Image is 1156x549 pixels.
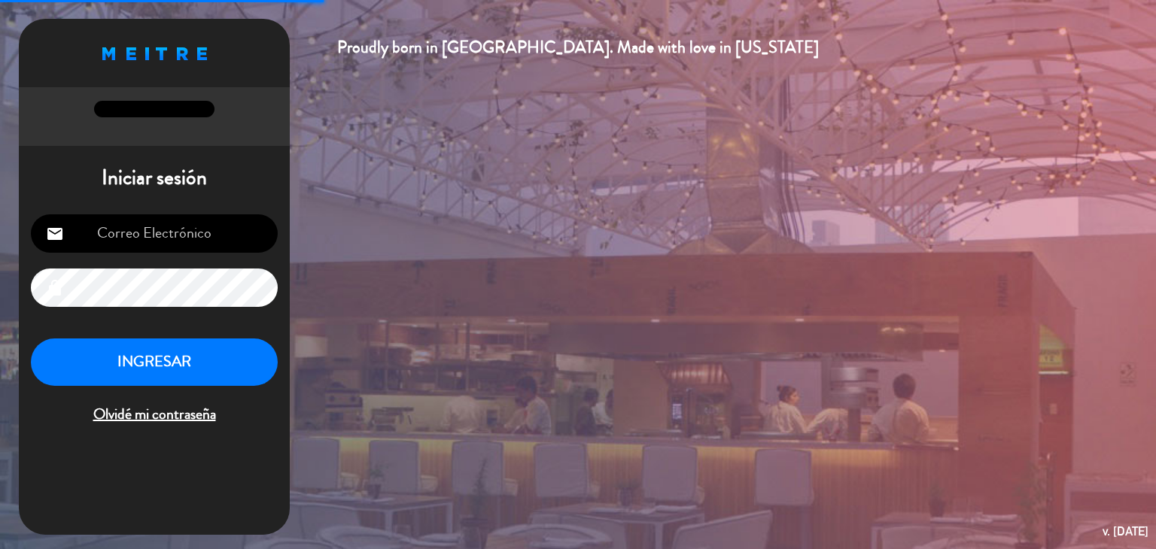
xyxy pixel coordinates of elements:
[31,214,278,253] input: Correo Electrónico
[19,165,290,191] h1: Iniciar sesión
[46,225,64,243] i: email
[46,279,64,297] i: lock
[31,402,278,427] span: Olvidé mi contraseña
[31,338,278,386] button: INGRESAR
[1103,521,1148,541] div: v. [DATE]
